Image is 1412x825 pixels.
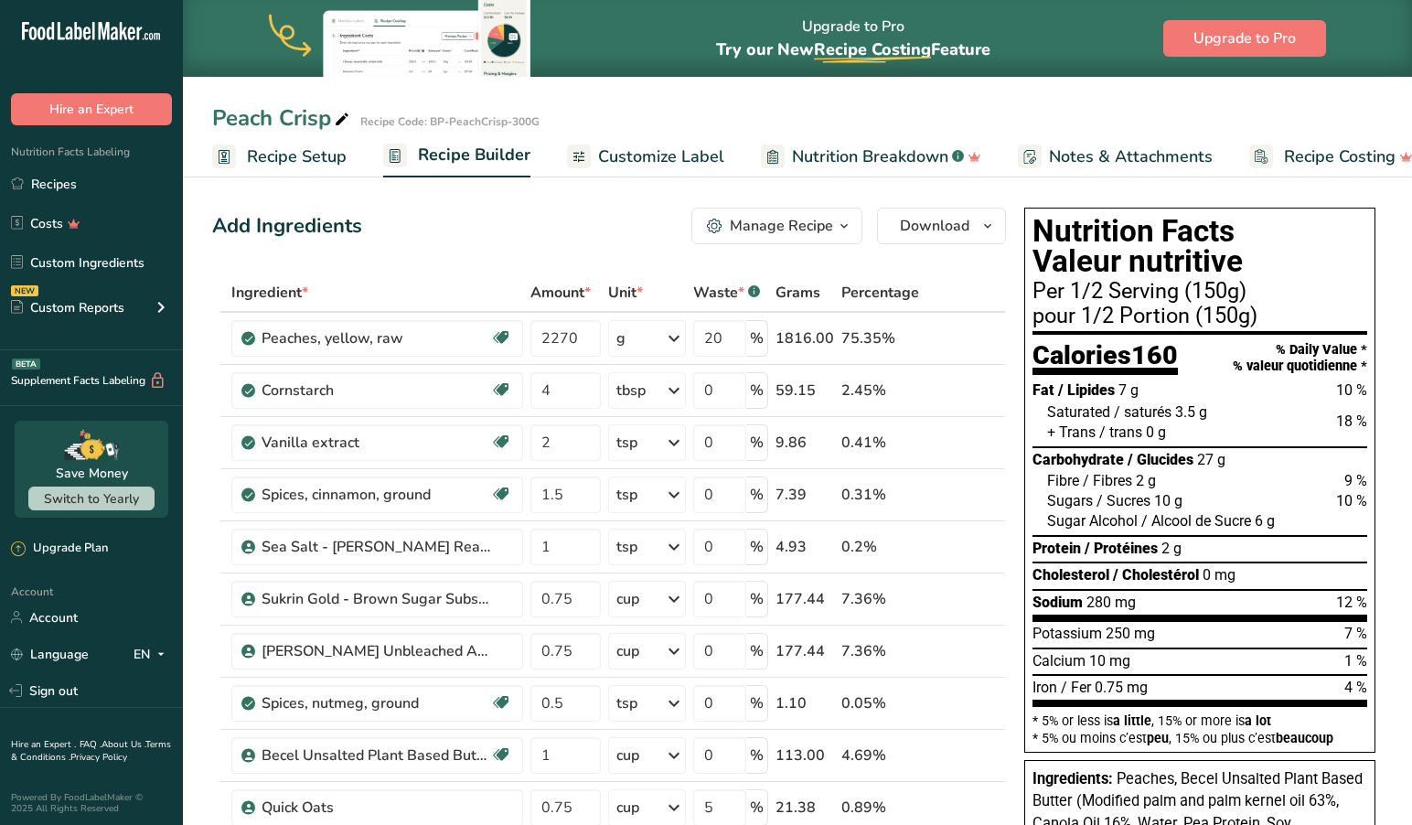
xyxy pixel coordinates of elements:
div: Upgrade Plan [11,540,108,558]
span: / saturés [1114,403,1171,421]
span: Recipe Costing [814,38,931,60]
span: Nutrition Breakdown [792,145,948,169]
span: Grams [776,282,820,304]
div: * 5% ou moins c’est , 15% ou plus c’est [1032,732,1367,745]
button: Manage Recipe [691,208,862,244]
span: Notes & Attachments [1049,145,1213,169]
span: peu [1147,731,1169,745]
div: Sea Salt - [PERSON_NAME] Real Salt [262,536,490,558]
h1: Nutrition Facts Valeur nutritive [1032,216,1367,277]
span: Protein [1032,540,1081,557]
span: 27 g [1197,451,1225,468]
div: [PERSON_NAME] Unbleached All Purpose Flour-Enriched [262,640,490,662]
span: Recipe Costing [1284,145,1396,169]
div: 7.39 [776,484,834,506]
div: 177.44 [776,588,834,610]
section: * 5% or less is , 15% or more is [1032,707,1367,745]
span: / Sucres [1096,492,1150,509]
div: % Daily Value * % valeur quotidienne * [1233,342,1367,374]
span: Cholesterol [1032,566,1109,584]
button: Switch to Yearly [28,487,155,510]
button: Download [877,208,1006,244]
button: Upgrade to Pro [1163,20,1326,57]
span: Try our New Feature [716,38,990,60]
span: / Fibres [1083,472,1132,489]
span: Ingredient [231,282,308,304]
div: Peach Crisp [212,102,353,134]
span: 0.75 mg [1095,679,1148,696]
div: g [616,327,626,349]
span: Ingredients: [1032,770,1113,787]
span: / Alcool de Sucre [1141,512,1251,530]
div: Save Money [56,464,128,483]
div: NEW [11,285,38,296]
span: Sugars [1047,492,1093,509]
a: Notes & Attachments [1018,136,1213,177]
div: tsp [616,536,637,558]
div: Per 1/2 Serving (150g) [1032,281,1367,303]
span: Sugar Alcohol [1047,512,1138,530]
div: 0.89% [841,797,919,819]
div: Add Ingredients [212,211,362,241]
div: 7.36% [841,588,919,610]
span: 3.5 g [1175,403,1207,421]
div: Spices, nutmeg, ground [262,692,490,714]
a: Recipe Builder [383,134,530,178]
div: Spices, cinnamon, ground [262,484,490,506]
div: Vanilla extract [262,432,490,454]
span: Amount [530,282,591,304]
div: Calories [1032,342,1178,376]
span: 9 % [1344,472,1367,489]
span: 160 [1131,339,1178,370]
div: 2.45% [841,380,919,402]
div: 0.2% [841,536,919,558]
span: Upgrade to Pro [1193,27,1296,49]
div: cup [616,797,639,819]
div: cup [616,745,639,766]
span: 18 % [1336,412,1367,430]
span: 12 % [1336,594,1367,611]
div: Custom Reports [11,298,124,317]
div: 1816.00 [776,327,834,349]
div: tsp [616,432,637,454]
div: Manage Recipe [730,215,833,237]
button: Hire an Expert [11,93,172,125]
div: 4.93 [776,536,834,558]
div: 113.00 [776,745,834,766]
span: beaucoup [1276,731,1333,745]
div: tsp [616,692,637,714]
div: Powered By FoodLabelMaker © 2025 All Rights Reserved [11,792,172,814]
div: 9.86 [776,432,834,454]
span: / Fer [1061,679,1091,696]
div: Becel Unsalted Plant Based Butter [262,745,490,766]
div: tbsp [616,380,646,402]
div: Waste [693,282,760,304]
div: 59.15 [776,380,834,402]
div: Cornstarch [262,380,490,402]
a: Language [11,638,89,670]
div: Peaches, yellow, raw [262,327,490,349]
div: tsp [616,484,637,506]
span: / Lipides [1058,381,1115,399]
a: Recipe Setup [212,136,347,177]
span: Switch to Yearly [44,490,139,508]
div: 1.10 [776,692,834,714]
div: 4.69% [841,745,919,766]
span: 7 g [1118,381,1139,399]
span: 2 g [1161,540,1182,557]
div: Quick Oats [262,797,490,819]
span: / Cholestérol [1113,566,1199,584]
span: Download [900,215,969,237]
span: / Glucides [1128,451,1193,468]
div: Recipe Code: BP-PeachCrisp-300G [360,113,540,130]
span: Unit [608,282,643,304]
span: / trans [1099,423,1142,441]
span: Customize Label [598,145,724,169]
span: 1 % [1344,652,1367,670]
div: cup [616,640,639,662]
div: EN [134,643,172,665]
span: Sodium [1032,594,1083,611]
span: 10 % [1336,381,1367,399]
div: 21.38 [776,797,834,819]
span: 10 g [1154,492,1182,509]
